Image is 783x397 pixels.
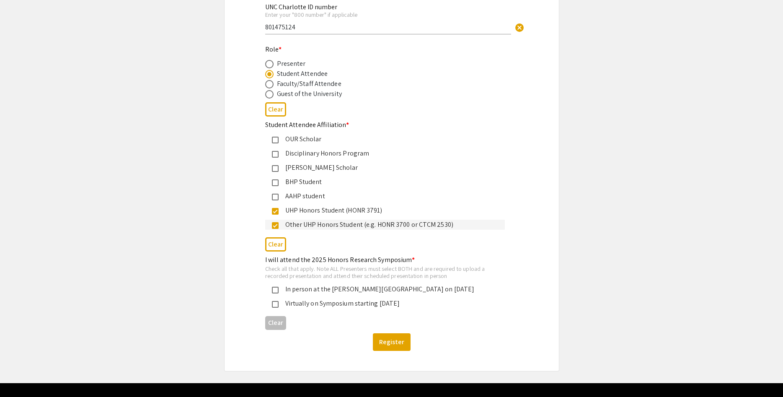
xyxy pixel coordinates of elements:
div: Guest of the University [277,89,342,99]
button: Clear [265,102,286,116]
iframe: Chat [6,359,36,391]
div: Disciplinary Honors Program [279,148,498,158]
div: Enter your "800 number" if applicable [265,11,511,18]
button: Clear [265,316,286,330]
div: Virtually on Symposium starting [DATE] [279,298,498,309]
div: In person at the [PERSON_NAME][GEOGRAPHIC_DATA] on [DATE] [279,284,498,294]
div: Check all that apply. Note ALL Presenters must select BOTH and are required to upload a recorded ... [265,265,505,280]
span: cancel [514,23,525,33]
div: Other UHP Honors Student (e.g. HONR 3700 or CTCM 2530) [279,220,498,230]
div: Faculty/Staff Attendee [277,79,341,89]
div: Student Attendee [277,69,328,79]
div: [PERSON_NAME] Scholar [279,163,498,173]
button: Clear [265,237,286,251]
mat-label: Role [265,45,282,54]
div: Presenter [277,59,306,69]
button: Clear [511,18,528,35]
div: OUR Scholar [279,134,498,144]
div: AAHP student [279,191,498,201]
mat-label: Student Attendee Affiliation [265,120,349,129]
mat-label: UNC Charlotte ID number [265,3,337,11]
mat-label: I will attend the 2025 Honors Research Symposium [265,255,415,264]
div: UHP Honors Student (HONR 3791) [279,205,498,215]
div: BHP Student [279,177,498,187]
input: Type Here [265,23,511,31]
button: Register [373,333,411,351]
